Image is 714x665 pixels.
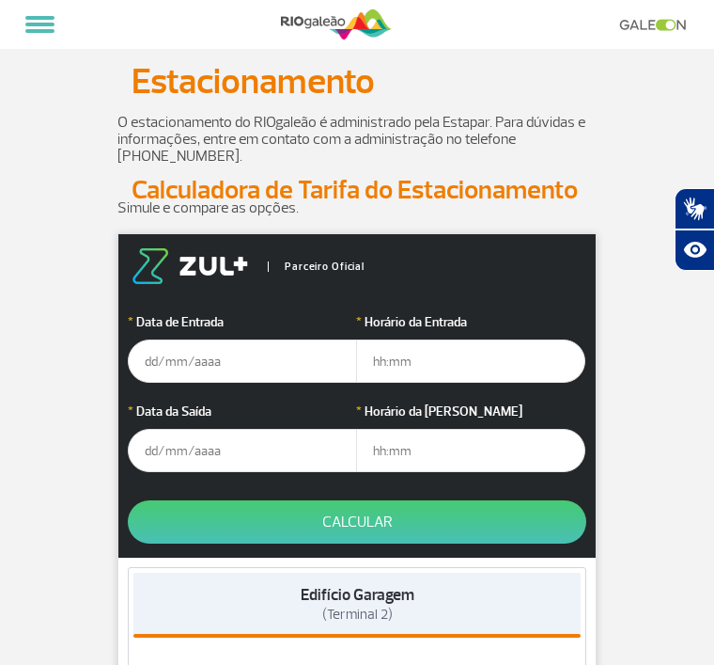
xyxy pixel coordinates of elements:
input: dd/mm/aaaa [128,429,357,472]
p: O estacionamento do RIOgaleão é administrado pela Estapar. Para dúvidas e informações, entre em c... [117,114,597,165]
div: Plugin de acessibilidade da Hand Talk. [675,188,714,271]
button: Calcular [128,500,586,544]
img: logo-zul.png [128,248,252,284]
label: Data de Entrada [128,312,357,332]
button: Abrir recursos assistivos. [675,230,714,271]
h2: Calculadora de Tarifa do Estacionamento [117,182,597,199]
span: Parceiro Oficial [268,261,365,272]
span: (Terminal 2) [322,606,393,624]
button: Abrir tradutor de língua de sinais. [675,188,714,230]
label: Horário da [PERSON_NAME] [356,402,585,421]
p: Simule e compare as opções. [117,199,597,216]
strong: Edifício Garagem [301,585,414,605]
label: Horário da Entrada [356,312,585,332]
input: hh:mm [356,429,585,472]
input: hh:mm [356,340,585,383]
input: dd/mm/aaaa [128,340,357,383]
p: Estacionamento [132,55,582,109]
label: Data da Saída [128,402,357,421]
